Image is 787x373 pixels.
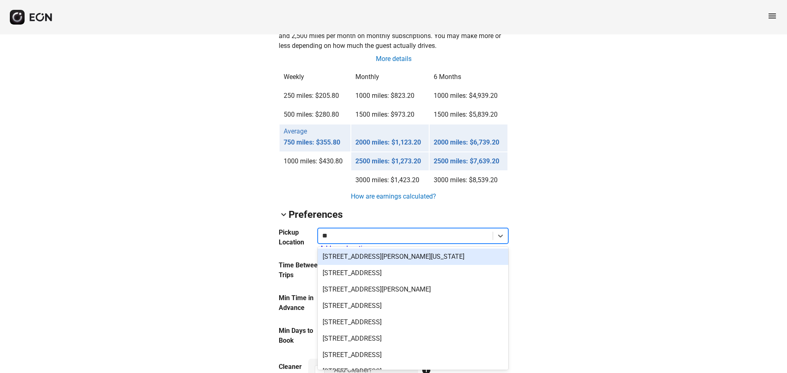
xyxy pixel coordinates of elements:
p: 2000 miles: $1,123.20 [355,138,425,147]
div: Add new location [320,244,508,253]
span: keyboard_arrow_down [279,210,289,219]
td: 500 miles: $280.80 [280,106,350,124]
h3: Min Days to Book [279,326,321,346]
td: 2500 miles: $7,639.20 [430,152,507,170]
h2: Preferences [289,208,343,221]
h3: Pickup Location [279,228,318,247]
h3: Cleaner [279,362,302,372]
span: menu [767,11,777,21]
h3: Time Between Trips [279,260,326,280]
div: [STREET_ADDRESS] [318,347,508,363]
td: 3000 miles: $1,423.20 [351,171,429,189]
a: How are earnings calculated? [350,192,437,201]
div: [STREET_ADDRESS] [318,314,508,330]
div: [STREET_ADDRESS][PERSON_NAME] [318,281,508,298]
div: [STREET_ADDRESS] [318,330,508,347]
td: 1000 miles: $823.20 [351,87,429,105]
div: [STREET_ADDRESS] [318,298,508,314]
th: Weekly [280,68,350,86]
p: 750 miles: $355.80 [284,138,346,147]
p: 2000 miles: $6,739.20 [434,138,503,147]
th: Monthly [351,68,429,86]
a: More details [375,54,412,64]
td: 250 miles: $205.80 [280,87,350,105]
td: 1500 miles: $973.20 [351,106,429,124]
td: 1000 miles: $430.80 [280,152,350,170]
td: 2500 miles: $1,273.20 [351,152,429,170]
div: [STREET_ADDRESS][PERSON_NAME][US_STATE] [318,249,508,265]
p: Average [284,127,307,136]
th: 6 Months [430,68,507,86]
td: 3000 miles: $8,539.20 [430,171,507,189]
h3: Min Time in Advance [279,293,328,313]
div: [STREET_ADDRESS] [318,265,508,281]
td: 1000 miles: $4,939.20 [430,87,507,105]
td: 1500 miles: $5,839.20 [430,106,507,124]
